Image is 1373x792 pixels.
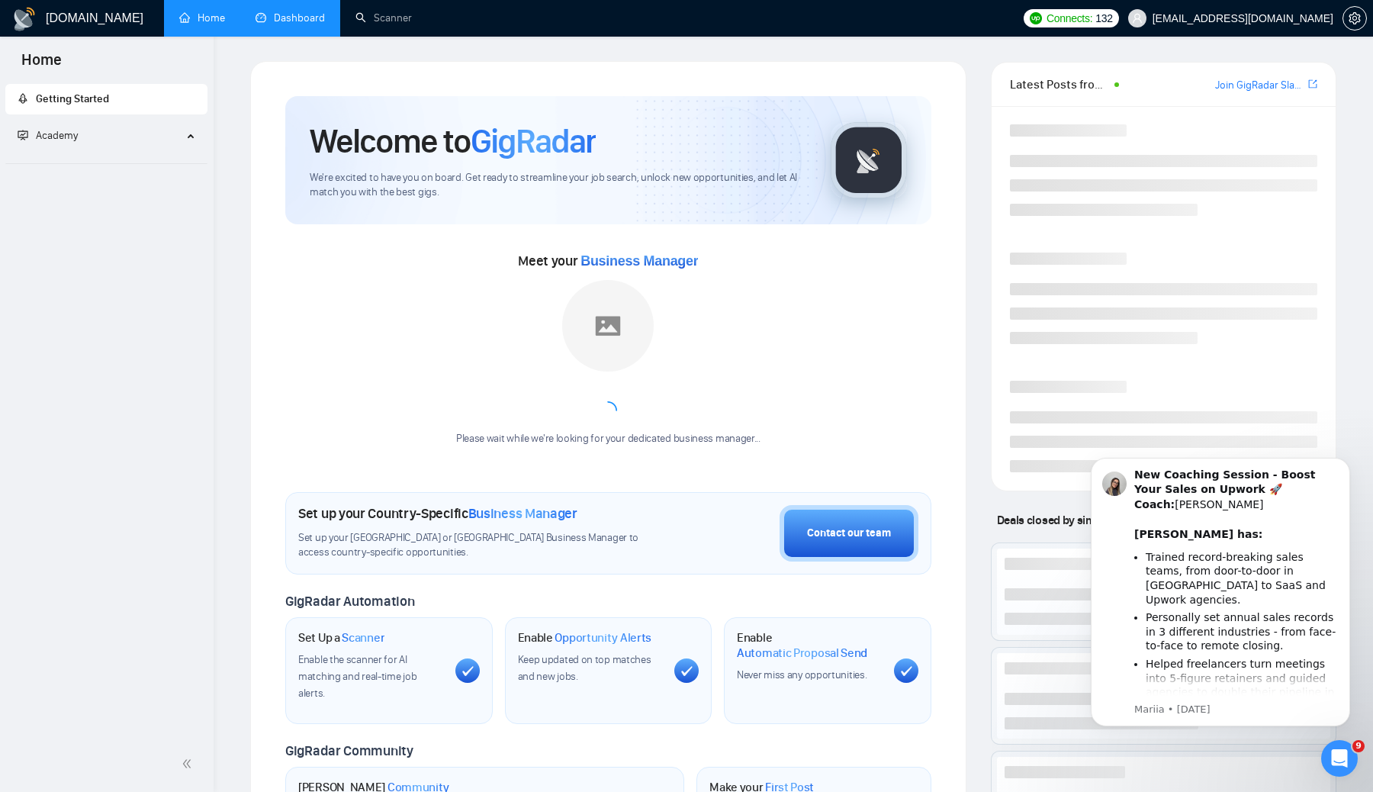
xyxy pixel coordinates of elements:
[1030,12,1042,24] img: upwork-logo.png
[18,130,28,140] span: fund-projection-screen
[518,253,698,269] span: Meet your
[518,653,651,683] span: Keep updated on top matches and new jobs.
[298,653,416,700] span: Enable the scanner for AI matching and real-time job alerts.
[599,401,617,420] span: loading
[737,646,867,661] span: Automatic Proposal Send
[780,505,918,562] button: Contact our team
[737,630,882,660] h1: Enable
[310,121,596,162] h1: Welcome to
[1342,6,1367,31] button: setting
[468,505,577,522] span: Business Manager
[298,531,670,560] span: Set up your [GEOGRAPHIC_DATA] or [GEOGRAPHIC_DATA] Business Manager to access country-specific op...
[179,11,225,24] a: homeHome
[1132,13,1143,24] span: user
[285,593,414,610] span: GigRadar Automation
[256,11,325,24] a: dashboardDashboard
[298,505,577,522] h1: Set up your Country-Specific
[1352,740,1365,752] span: 9
[12,7,37,31] img: logo
[182,756,197,771] span: double-left
[355,11,412,24] a: searchScanner
[1321,740,1358,777] iframe: Intercom live chat
[310,171,806,200] span: We're excited to have you on board. Get ready to streamline your job search, unlock new opportuni...
[555,630,651,646] span: Opportunity Alerts
[298,630,384,646] h1: Set Up a
[9,49,74,81] span: Home
[471,121,596,162] span: GigRadar
[18,129,78,142] span: Academy
[1343,12,1366,24] span: setting
[285,742,413,759] span: GigRadar Community
[1010,75,1110,94] span: Latest Posts from the GigRadar Community
[518,630,652,646] h1: Enable
[36,92,109,105] span: Getting Started
[1095,10,1112,27] span: 132
[447,432,770,446] div: Please wait while we're looking for your dedicated business manager...
[991,507,1198,533] span: Deals closed by similar GigRadar users
[831,122,907,198] img: gigradar-logo.png
[1068,439,1373,784] iframe: Intercom notifications message
[18,93,28,104] span: rocket
[342,630,384,646] span: Scanner
[5,157,207,167] li: Academy Homepage
[1308,77,1317,92] a: export
[5,84,207,114] li: Getting Started
[1047,10,1092,27] span: Connects:
[36,129,78,142] span: Academy
[737,668,867,681] span: Never miss any opportunities.
[807,525,891,542] div: Contact our team
[1215,77,1305,94] a: Join GigRadar Slack Community
[580,253,698,269] span: Business Manager
[562,280,654,372] img: placeholder.png
[1308,78,1317,90] span: export
[1342,12,1367,24] a: setting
